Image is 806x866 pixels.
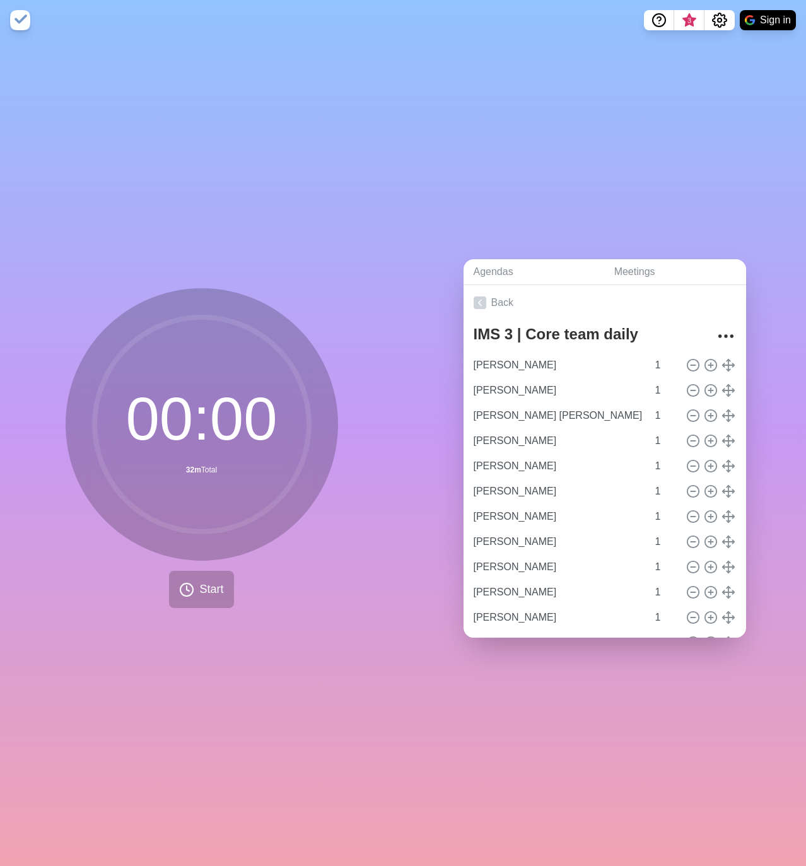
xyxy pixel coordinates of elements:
[650,605,680,630] input: Mins
[464,259,604,285] a: Agendas
[469,479,648,504] input: Name
[650,428,680,453] input: Mins
[469,453,648,479] input: Name
[650,504,680,529] input: Mins
[674,10,704,30] button: What’s new
[469,554,648,580] input: Name
[745,15,755,25] img: google logo
[713,324,739,349] button: More
[650,529,680,554] input: Mins
[650,353,680,378] input: Mins
[740,10,796,30] button: Sign in
[704,10,735,30] button: Settings
[644,10,674,30] button: Help
[469,504,648,529] input: Name
[199,581,223,598] span: Start
[604,259,746,285] a: Meetings
[469,353,648,378] input: Name
[469,605,648,630] input: Name
[650,403,680,428] input: Mins
[10,10,30,30] img: timeblocks logo
[650,453,680,479] input: Mins
[469,403,648,428] input: Name
[650,630,680,655] input: Mins
[469,580,648,605] input: Name
[469,630,648,655] input: Name
[464,285,746,320] a: Back
[469,428,648,453] input: Name
[469,378,648,403] input: Name
[469,529,648,554] input: Name
[650,580,680,605] input: Mins
[650,479,680,504] input: Mins
[684,16,694,26] span: 3
[650,554,680,580] input: Mins
[650,378,680,403] input: Mins
[169,571,233,608] button: Start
